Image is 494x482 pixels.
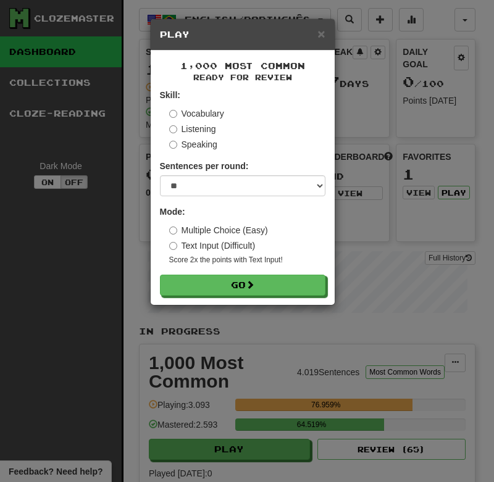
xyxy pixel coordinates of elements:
[160,207,185,217] strong: Mode:
[169,255,325,265] small: Score 2x the points with Text Input !
[160,160,249,172] label: Sentences per round:
[169,226,177,235] input: Multiple Choice (Easy)
[169,123,216,135] label: Listening
[169,242,177,250] input: Text Input (Difficult)
[169,224,268,236] label: Multiple Choice (Easy)
[169,138,217,151] label: Speaking
[169,125,177,133] input: Listening
[169,107,224,120] label: Vocabulary
[160,28,325,41] h5: Play
[317,27,325,40] button: Close
[169,141,177,149] input: Speaking
[169,110,177,118] input: Vocabulary
[160,90,180,100] strong: Skill:
[317,27,325,41] span: ×
[180,60,305,71] span: 1,000 Most Common
[160,275,325,296] button: Go
[169,239,256,252] label: Text Input (Difficult)
[160,72,325,83] small: Ready for Review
